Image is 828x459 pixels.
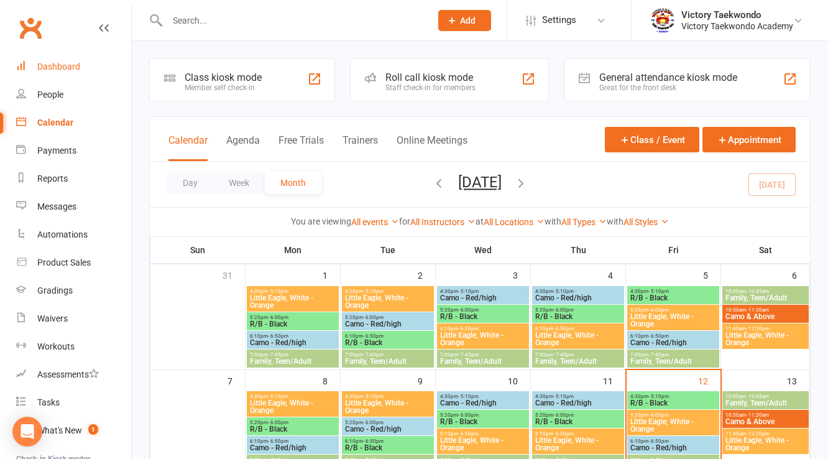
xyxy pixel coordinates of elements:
span: Family, Teen/Adult [249,358,336,365]
span: - 6:50pm [458,326,479,331]
span: 4:30pm [344,289,431,294]
div: 13 [787,370,809,391]
span: - 11:30am [746,412,769,418]
span: 4:30pm [439,394,527,399]
div: Messages [37,202,76,211]
span: 4:30pm [344,394,431,399]
span: - 7:45pm [268,352,288,358]
span: - 6:50pm [553,431,574,437]
a: All Types [561,217,607,227]
div: 12 [698,370,720,391]
span: Camo - Red/high [439,399,527,407]
strong: at [476,216,484,226]
span: 11:40am [725,326,806,331]
span: - 5:10pm [268,289,288,294]
span: - 7:45pm [648,352,669,358]
a: Tasks [16,389,131,417]
div: Victory Taekwondo Academy [681,21,793,32]
div: Victory Taekwondo [681,9,793,21]
a: Messages [16,193,131,221]
span: 5:20pm [535,412,622,418]
span: - 5:10pm [268,394,288,399]
a: People [16,81,131,109]
span: 6:10pm [439,431,527,437]
a: Workouts [16,333,131,361]
th: Mon [246,237,341,263]
span: - 7:45pm [553,352,574,358]
span: R/B - Black [344,444,431,452]
div: 1 [323,264,340,285]
span: - 6:00pm [363,420,384,425]
span: R/B - Black [249,425,336,433]
span: R/B - Black [439,418,527,425]
button: Appointment [702,127,796,152]
span: - 6:50pm [268,333,288,339]
strong: for [399,216,410,226]
span: - 6:00pm [553,412,574,418]
span: 1 [88,424,98,435]
a: Waivers [16,305,131,333]
span: 4:30pm [439,289,527,294]
div: 7 [228,370,245,391]
span: - 7:45pm [458,352,479,358]
span: 5:20pm [344,315,431,320]
button: Free Trials [278,134,324,161]
div: Staff check-in for members [385,83,476,92]
span: 5:20pm [439,412,527,418]
div: Workouts [37,341,75,351]
span: - 5:10pm [648,289,669,294]
span: R/B - Black [439,313,527,320]
span: - 5:10pm [648,394,669,399]
span: Little Eagle, White - Orange [725,437,806,452]
span: R/B - Black [630,294,717,302]
div: Dashboard [37,62,80,72]
span: - 6:50pm [363,438,384,444]
span: Camo & Above [725,418,806,425]
span: - 6:00pm [648,412,669,418]
span: Family, Teen/Adult [725,294,806,302]
span: Family, Teen/Adult [630,358,717,365]
div: Payments [37,146,76,155]
span: Family, Teen/Adult [344,358,431,365]
span: - 6:50pm [268,438,288,444]
span: - 5:10pm [553,289,574,294]
span: 11:40am [725,431,806,437]
div: Roll call kiosk mode [385,72,476,83]
span: R/B - Black [535,418,622,425]
div: 4 [608,264,625,285]
span: Little Eagle, White - Orange [439,331,527,346]
span: 10:00am [725,289,806,294]
button: Trainers [343,134,378,161]
span: 4:30pm [249,394,336,399]
span: Camo - Red/high [344,320,431,328]
span: 6:10pm [249,333,336,339]
button: Week [213,172,265,194]
span: 7:00pm [344,352,431,358]
span: R/B - Black [344,339,431,346]
div: Open Intercom Messenger [12,417,42,447]
button: Online Meetings [397,134,467,161]
div: 31 [223,264,245,285]
th: Thu [531,237,626,263]
span: Camo - Red/high [535,294,622,302]
span: Little Eagle, White - Orange [535,331,622,346]
span: - 12:20pm [746,431,770,437]
span: Camo - Red/high [630,339,717,346]
strong: You are viewing [291,216,351,226]
span: Camo - Red/high [249,444,336,452]
div: 9 [418,370,435,391]
div: People [37,90,63,100]
img: thumb_image1542833429.png [650,8,675,33]
span: - 6:50pm [363,333,384,339]
strong: with [607,216,623,226]
span: 5:20pm [630,307,717,313]
div: Assessments [37,369,99,379]
span: Little Eagle, White - Orange [344,294,431,309]
th: Sat [721,237,810,263]
div: Reports [37,174,68,183]
div: Great for the front desk [599,83,737,92]
span: - 6:00pm [458,412,479,418]
span: - 6:50pm [458,431,479,437]
div: 11 [603,370,625,391]
span: 7:00pm [630,352,717,358]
